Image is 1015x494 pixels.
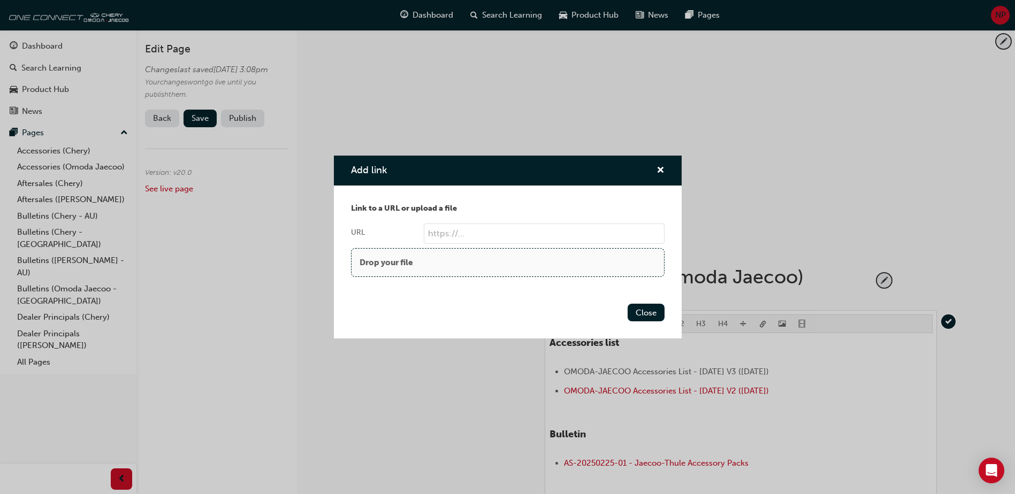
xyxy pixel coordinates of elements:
[979,458,1004,483] div: Open Intercom Messenger
[334,156,682,339] div: Add link
[360,257,413,269] p: Drop your file
[351,203,665,215] p: Link to a URL or upload a file
[351,164,387,176] span: Add link
[657,164,665,177] button: cross-icon
[351,248,665,277] div: Drop your file
[628,304,665,321] button: Close
[351,227,365,238] div: URL
[657,166,665,176] span: cross-icon
[424,223,665,244] input: URL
